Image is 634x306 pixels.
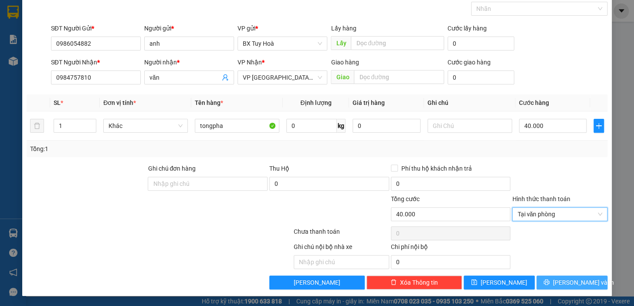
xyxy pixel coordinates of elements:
[353,99,385,106] span: Giá trị hàng
[144,57,234,67] div: Người nhận
[390,279,397,286] span: delete
[269,165,289,172] span: Thu Hộ
[331,70,354,84] span: Giao
[398,164,475,173] span: Phí thu hộ khách nhận trả
[448,59,491,66] label: Cước giao hàng
[351,36,444,50] input: Dọc đường
[391,242,511,255] div: Chi phí nội bộ
[354,70,444,84] input: Dọc đường
[519,99,549,106] span: Cước hàng
[517,208,602,221] span: Tại văn phòng
[448,71,514,84] input: Cước giao hàng
[464,276,535,289] button: save[PERSON_NAME]
[536,276,607,289] button: printer[PERSON_NAME] và In
[103,99,136,106] span: Đơn vị tính
[51,57,141,67] div: SĐT Người Nhận
[553,278,614,287] span: [PERSON_NAME] và In
[30,144,245,154] div: Tổng: 1
[424,94,515,111] th: Ghi chú
[294,278,340,287] span: [PERSON_NAME]
[448,25,487,32] label: Cước lấy hàng
[294,255,389,269] input: Nhập ghi chú
[222,74,229,81] span: user-add
[243,71,322,84] span: VP Nha Trang xe Limousine
[195,119,279,133] input: VD: Bàn, Ghế
[300,99,331,106] span: Định lượng
[448,37,514,50] input: Cước lấy hàng
[427,119,512,133] input: Ghi Chú
[237,59,262,66] span: VP Nhận
[481,278,527,287] span: [PERSON_NAME]
[195,99,223,106] span: Tên hàng
[337,119,346,133] span: kg
[294,242,389,255] div: Ghi chú nội bộ nhà xe
[471,279,477,286] span: save
[148,177,268,191] input: Ghi chú đơn hàng
[543,279,549,286] span: printer
[331,59,359,66] span: Giao hàng
[54,99,61,106] span: SL
[594,122,603,129] span: plus
[237,24,327,33] div: VP gửi
[331,25,356,32] span: Lấy hàng
[391,195,420,202] span: Tổng cước
[51,24,141,33] div: SĐT Người Gửi
[512,195,570,202] label: Hình thức thanh toán
[144,24,234,33] div: Người gửi
[353,119,420,133] input: 0
[243,37,322,50] span: BX Tuy Hoà
[400,278,438,287] span: Xóa Thông tin
[30,119,44,133] button: delete
[148,165,196,172] label: Ghi chú đơn hàng
[366,276,462,289] button: deleteXóa Thông tin
[293,227,390,242] div: Chưa thanh toán
[593,119,604,133] button: plus
[269,276,365,289] button: [PERSON_NAME]
[108,119,183,132] span: Khác
[331,36,351,50] span: Lấy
